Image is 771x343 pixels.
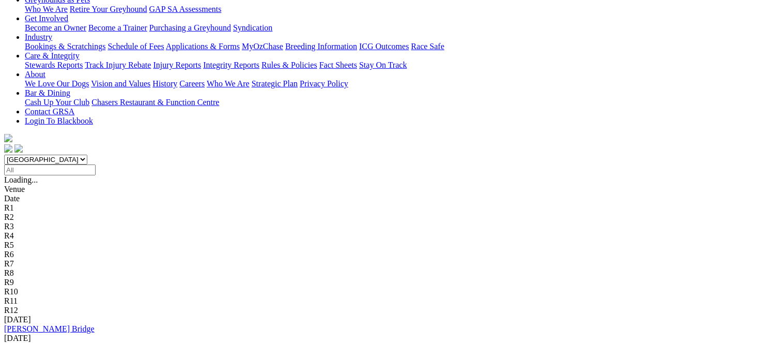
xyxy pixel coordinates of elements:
[88,23,147,32] a: Become a Trainer
[203,61,259,69] a: Integrity Reports
[4,259,767,269] div: R7
[4,194,767,203] div: Date
[4,185,767,194] div: Venue
[4,203,767,213] div: R1
[4,241,767,250] div: R5
[152,79,177,88] a: History
[4,250,767,259] div: R6
[4,213,767,222] div: R2
[4,287,767,296] div: R10
[25,116,93,125] a: Login To Blackbook
[85,61,151,69] a: Track Injury Rebate
[91,79,150,88] a: Vision and Values
[149,23,231,32] a: Purchasing a Greyhound
[261,61,317,69] a: Rules & Policies
[4,306,767,315] div: R12
[166,42,240,51] a: Applications & Forms
[25,23,86,32] a: Become an Owner
[252,79,298,88] a: Strategic Plan
[25,98,89,107] a: Cash Up Your Club
[300,79,348,88] a: Privacy Policy
[4,315,767,324] div: [DATE]
[25,33,52,41] a: Industry
[25,14,68,23] a: Get Involved
[153,61,201,69] a: Injury Reports
[4,134,12,142] img: logo-grsa-white.png
[4,175,38,184] span: Loading...
[70,5,147,13] a: Retire Your Greyhound
[149,5,222,13] a: GAP SA Assessments
[25,51,80,60] a: Care & Integrity
[242,42,283,51] a: MyOzChase
[4,165,96,175] input: Select date
[411,42,444,51] a: Race Safe
[25,88,70,97] a: Bar & Dining
[179,79,205,88] a: Careers
[25,42,767,51] div: Industry
[25,42,105,51] a: Bookings & Scratchings
[25,70,45,79] a: About
[25,23,767,33] div: Get Involved
[359,42,409,51] a: ICG Outcomes
[359,61,407,69] a: Stay On Track
[4,144,12,153] img: facebook.svg
[4,278,767,287] div: R9
[25,98,767,107] div: Bar & Dining
[4,334,767,343] div: [DATE]
[25,5,767,14] div: Greyhounds as Pets
[4,324,95,333] a: [PERSON_NAME] Bridge
[207,79,250,88] a: Who We Are
[4,269,767,278] div: R8
[107,42,164,51] a: Schedule of Fees
[319,61,357,69] a: Fact Sheets
[25,79,89,88] a: We Love Our Dogs
[4,222,767,231] div: R3
[25,107,74,116] a: Contact GRSA
[25,79,767,88] div: About
[25,61,83,69] a: Stewards Reports
[25,61,767,70] div: Care & Integrity
[285,42,357,51] a: Breeding Information
[4,296,767,306] div: R11
[25,5,68,13] a: Who We Are
[91,98,219,107] a: Chasers Restaurant & Function Centre
[233,23,272,32] a: Syndication
[4,231,767,241] div: R4
[14,144,23,153] img: twitter.svg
